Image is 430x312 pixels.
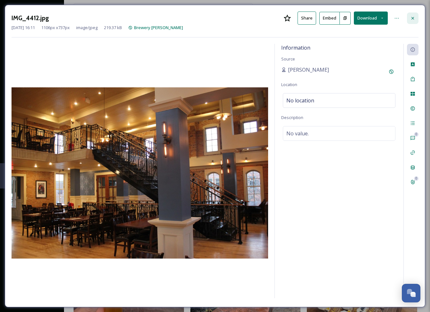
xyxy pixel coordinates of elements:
span: Information [281,44,310,51]
span: 219.37 kB [104,25,122,31]
span: [DATE] 16:11 [12,25,35,31]
div: 0 [414,132,418,137]
span: No value. [286,130,309,137]
span: Brewery [PERSON_NAME] [134,25,183,30]
span: image/jpeg [76,25,98,31]
button: Download [354,12,388,25]
h3: IMG_4412.jpg [12,13,49,23]
img: IMG_4412.jpg [12,87,268,258]
span: Description [281,115,303,120]
button: Share [298,12,316,25]
button: Open Chat [402,284,420,302]
span: Location [281,82,297,87]
span: [PERSON_NAME] [288,66,329,74]
span: No location [286,97,314,104]
span: Source [281,56,295,62]
button: Embed [319,12,340,25]
div: 0 [414,176,418,181]
span: 1106 px x 737 px [41,25,70,31]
